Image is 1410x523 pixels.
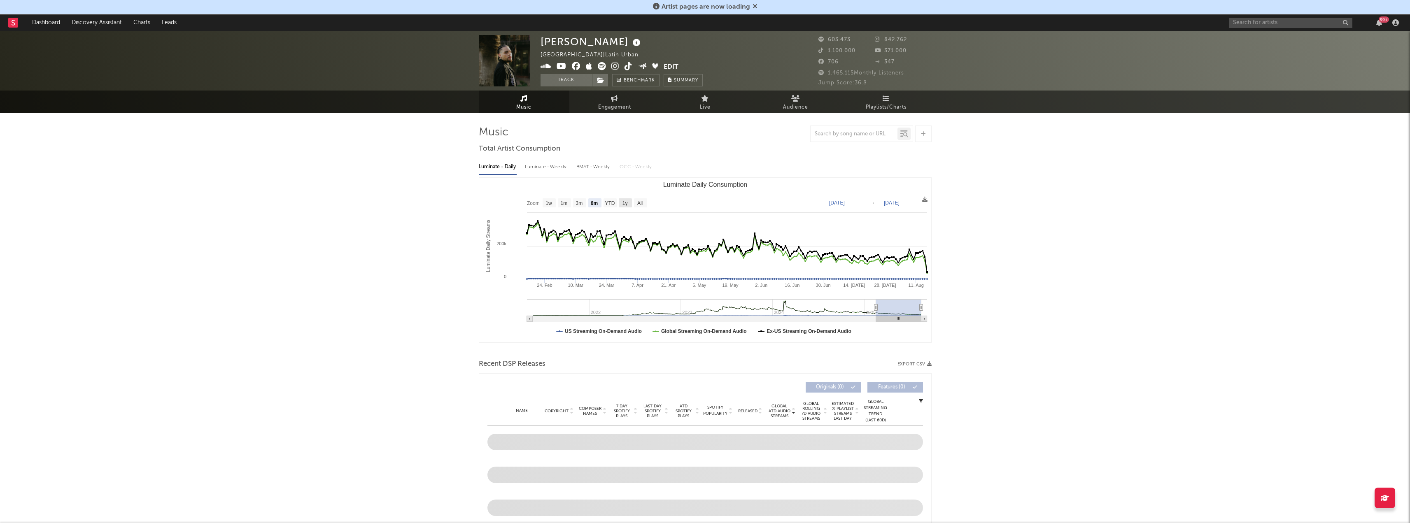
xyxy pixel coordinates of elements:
text: 11. Aug [908,283,923,288]
input: Search by song name or URL [811,131,897,137]
span: 603.473 [818,37,851,42]
span: Dismiss [753,4,757,10]
span: 347 [875,59,895,65]
a: Dashboard [26,14,66,31]
a: Audience [750,91,841,113]
span: 7 Day Spotify Plays [611,404,633,418]
text: 24. Feb [537,283,552,288]
button: Originals(0) [806,382,861,393]
span: Spotify Popularity [703,404,727,417]
span: Music [516,102,531,112]
span: Features ( 0 ) [873,385,911,390]
span: Jump Score: 36.8 [818,80,867,86]
a: Charts [128,14,156,31]
span: Copyright [545,409,569,414]
span: Estimated % Playlist Streams Last Day [832,401,854,421]
text: 28. [DATE] [874,283,896,288]
text: All [637,200,642,206]
text: Luminate Daily Streams [485,220,491,272]
text: 1y [622,200,627,206]
button: Summary [664,74,703,86]
text: 14. [DATE] [843,283,865,288]
text: 1m [560,200,567,206]
span: Recent DSP Releases [479,359,545,369]
button: Edit [664,62,678,72]
div: [PERSON_NAME] [541,35,643,49]
a: Leads [156,14,182,31]
button: Features(0) [867,382,923,393]
span: 706 [818,59,839,65]
svg: Luminate Daily Consumption [479,178,931,342]
text: Ex-US Streaming On-Demand Audio [767,328,851,334]
span: Live [700,102,711,112]
span: ATD Spotify Plays [673,404,695,418]
text: YTD [605,200,615,206]
text: Global Streaming On-Demand Audio [661,328,746,334]
span: Playlists/Charts [866,102,907,112]
text: US Streaming On-Demand Audio [565,328,642,334]
span: Released [738,409,757,414]
span: 1.465.115 Monthly Listeners [818,70,904,76]
span: Audience [783,102,808,112]
span: Global ATD Audio Streams [768,404,791,418]
button: Track [541,74,592,86]
text: 3m [576,200,583,206]
text: 1w [545,200,552,206]
span: Originals ( 0 ) [811,385,849,390]
span: Summary [674,78,698,83]
span: Engagement [598,102,631,112]
a: Live [660,91,750,113]
span: Global Rolling 7D Audio Streams [800,401,823,421]
a: Playlists/Charts [841,91,932,113]
text: 16. Jun [785,283,799,288]
div: Luminate - Weekly [525,160,568,174]
text: 7. Apr [632,283,643,288]
span: Last Day Spotify Plays [642,404,664,418]
button: 99+ [1376,19,1382,26]
text: 21. Apr [661,283,676,288]
a: Discovery Assistant [66,14,128,31]
text: Luminate Daily Consumption [663,181,747,188]
div: Luminate - Daily [479,160,517,174]
text: 6m [590,200,597,206]
span: Total Artist Consumption [479,144,560,154]
text: Zoom [527,200,540,206]
text: 200k [496,241,506,246]
text: → [870,200,875,206]
input: Search for artists [1229,18,1352,28]
a: Engagement [569,91,660,113]
span: 371.000 [875,48,907,53]
span: Benchmark [624,76,655,86]
text: 30. Jun [816,283,830,288]
div: [GEOGRAPHIC_DATA] | Latin Urban [541,50,648,60]
a: Music [479,91,569,113]
text: 10. Mar [568,283,583,288]
button: Export CSV [897,362,932,367]
text: [DATE] [884,200,900,206]
div: 99 + [1379,16,1389,23]
text: 5. May [692,283,706,288]
span: 1.100.000 [818,48,855,53]
text: 19. May [722,283,739,288]
text: [DATE] [829,200,845,206]
span: Artist pages are now loading [662,4,750,10]
div: Name [504,408,540,414]
span: Composer Names [578,406,602,416]
span: 842.762 [875,37,907,42]
div: BMAT - Weekly [576,160,611,174]
text: 24. Mar [599,283,614,288]
div: Global Streaming Trend (Last 60D) [863,399,888,423]
text: 2. Jun [755,283,767,288]
text: 0 [503,274,506,279]
a: Benchmark [612,74,660,86]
